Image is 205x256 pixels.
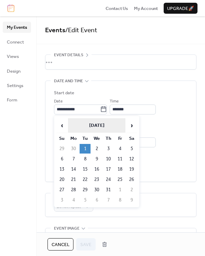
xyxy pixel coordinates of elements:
[3,80,31,91] a: Settings
[68,195,79,205] td: 4
[45,24,65,37] a: Events
[56,144,67,154] td: 29
[126,134,137,143] th: Sa
[91,144,102,154] td: 2
[8,4,14,12] img: logo
[56,134,67,143] th: Su
[65,24,97,37] span: / Edit Event
[54,89,74,96] div: Start date
[68,154,79,164] td: 7
[3,36,31,47] a: Connect
[54,78,83,85] span: Date and time
[91,175,102,184] td: 23
[167,5,194,12] span: Upgrade 🚀
[80,185,91,195] td: 29
[80,175,91,184] td: 22
[126,144,137,154] td: 5
[3,65,31,76] a: Design
[114,175,125,184] td: 25
[103,134,114,143] th: Th
[91,164,102,174] td: 16
[114,134,125,143] th: Fr
[80,134,91,143] th: Tu
[45,55,196,69] div: •••
[3,94,31,105] a: Form
[106,5,128,12] a: Contact Us
[68,144,79,154] td: 30
[114,195,125,205] td: 8
[57,119,67,132] span: ‹
[103,185,114,195] td: 31
[114,185,125,195] td: 1
[7,68,20,75] span: Design
[47,238,73,251] button: Cancel
[54,98,63,105] span: Date
[7,82,23,89] span: Settings
[126,185,137,195] td: 2
[126,195,137,205] td: 9
[114,154,125,164] td: 11
[103,195,114,205] td: 7
[56,185,67,195] td: 27
[56,175,67,184] td: 20
[103,144,114,154] td: 3
[7,39,24,46] span: Connect
[56,154,67,164] td: 6
[56,164,67,174] td: 13
[54,52,83,59] span: Event details
[126,164,137,174] td: 19
[54,225,80,232] span: Event image
[91,134,102,143] th: We
[3,51,31,62] a: Views
[91,185,102,195] td: 30
[110,98,119,105] span: Time
[80,195,91,205] td: 5
[68,175,79,184] td: 21
[68,185,79,195] td: 28
[7,97,17,103] span: Form
[164,3,197,14] button: Upgrade🚀
[80,164,91,174] td: 15
[7,24,27,31] span: My Events
[3,22,31,33] a: My Events
[114,164,125,174] td: 18
[126,154,137,164] td: 12
[91,154,102,164] td: 9
[68,164,79,174] td: 14
[103,154,114,164] td: 10
[91,195,102,205] td: 6
[126,175,137,184] td: 26
[80,154,91,164] td: 8
[56,195,67,205] td: 3
[126,119,137,132] span: ›
[68,134,79,143] th: Mo
[80,144,91,154] td: 1
[7,53,19,60] span: Views
[134,5,158,12] a: My Account
[103,175,114,184] td: 24
[52,241,69,248] span: Cancel
[103,164,114,174] td: 17
[114,144,125,154] td: 4
[68,118,125,133] th: [DATE]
